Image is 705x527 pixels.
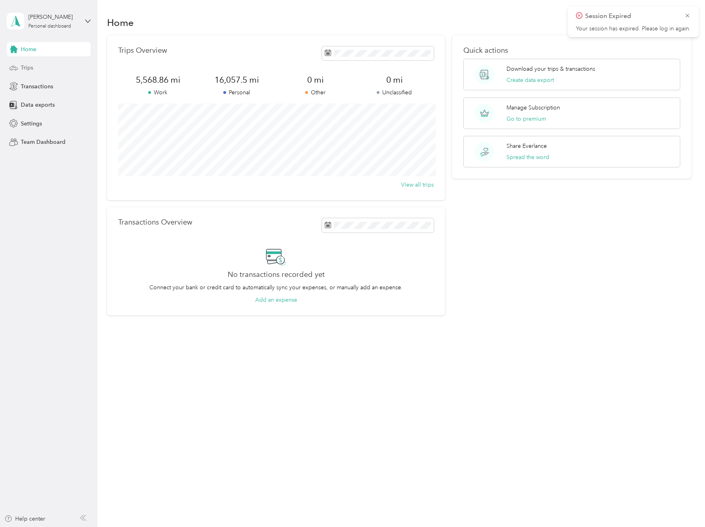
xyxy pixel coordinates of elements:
span: 0 mi [276,74,355,86]
p: Manage Subscription [506,103,560,112]
p: Quick actions [463,46,680,55]
p: Session Expired [585,11,679,21]
span: Data exports [21,101,55,109]
h2: No transactions recorded yet [228,270,325,279]
p: Trips Overview [118,46,167,55]
p: Unclassified [355,88,434,97]
button: Create data export [506,76,554,84]
p: Download your trips & transactions [506,65,595,73]
p: Other [276,88,355,97]
p: Work [118,88,197,97]
span: Settings [21,119,42,128]
span: Trips [21,64,33,72]
button: Help center [4,515,45,523]
p: Connect your bank or credit card to automatically sync your expenses, or manually add an expense. [149,283,403,292]
button: Add an expense [255,296,297,304]
div: Personal dashboard [28,24,71,29]
span: 16,057.5 mi [197,74,276,86]
p: Personal [197,88,276,97]
span: 5,568.86 mi [118,74,197,86]
span: Home [21,45,36,54]
h1: Home [107,18,134,27]
span: Team Dashboard [21,138,66,146]
span: Transactions [21,82,53,91]
button: Spread the word [506,153,549,161]
button: View all trips [401,181,434,189]
p: Transactions Overview [118,218,192,227]
div: [PERSON_NAME] [28,13,78,21]
button: Go to premium [506,115,546,123]
iframe: Everlance-gr Chat Button Frame [660,482,705,527]
p: Share Everlance [506,142,547,150]
p: Your session has expired. Please log in again. [576,25,691,32]
span: 0 mi [355,74,434,86]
